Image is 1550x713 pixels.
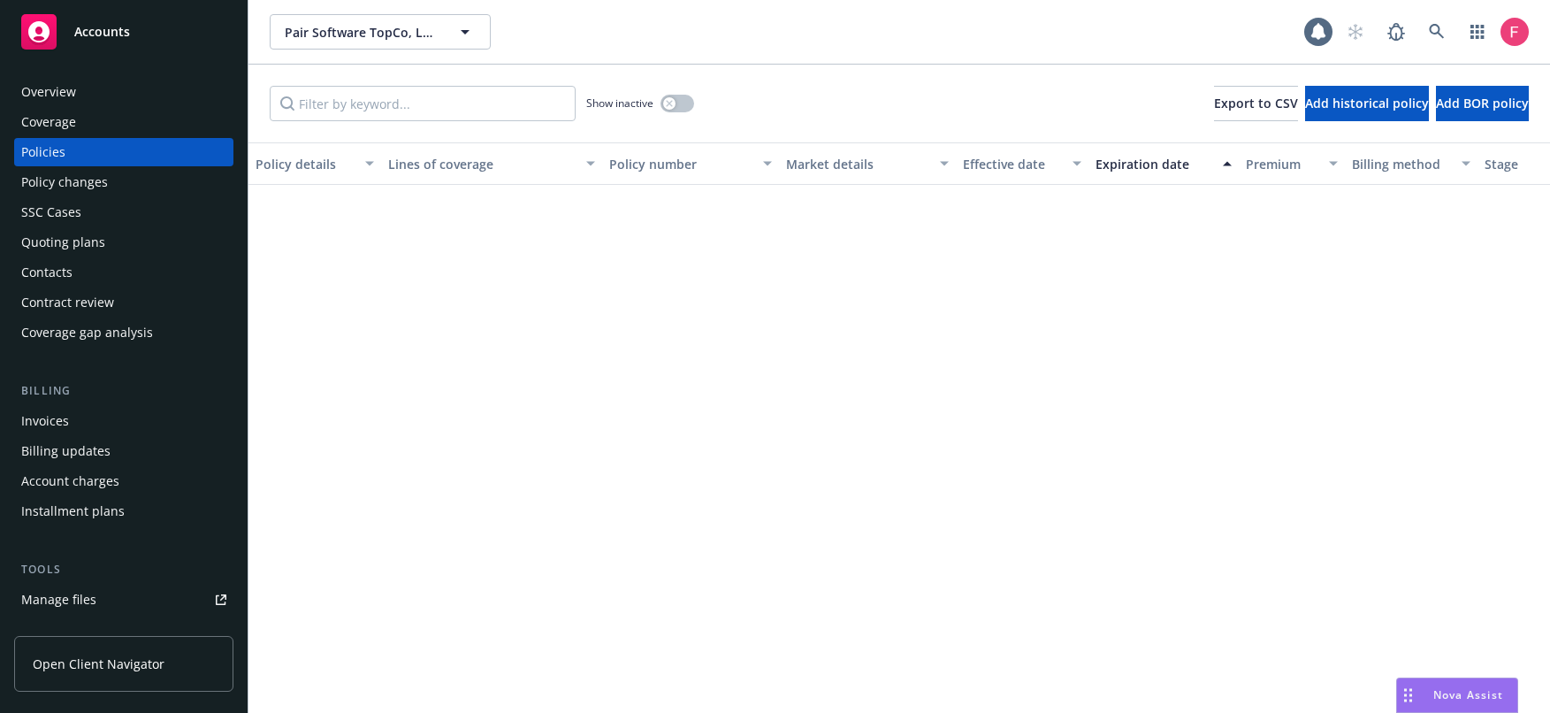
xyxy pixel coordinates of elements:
input: Filter by keyword... [270,86,576,121]
a: Manage files [14,586,233,614]
a: Contract review [14,288,233,317]
a: Policies [14,138,233,166]
button: Nova Assist [1396,678,1518,713]
button: Billing method [1345,142,1477,185]
div: Billing [14,382,233,400]
div: Drag to move [1397,678,1419,712]
div: Stage [1485,155,1539,173]
img: photo [1500,18,1529,46]
div: Contract review [21,288,114,317]
div: Manage files [21,586,96,614]
span: Add historical policy [1305,95,1429,111]
button: Export to CSV [1214,86,1298,121]
button: Add BOR policy [1436,86,1529,121]
a: Accounts [14,7,233,57]
a: Overview [14,78,233,106]
div: Market details [786,155,929,173]
a: Billing updates [14,437,233,465]
button: Effective date [956,142,1088,185]
button: Expiration date [1088,142,1239,185]
a: Quoting plans [14,228,233,257]
span: Pair Software TopCo, LLC [285,23,438,42]
span: Add BOR policy [1436,95,1529,111]
button: Policy details [248,142,381,185]
a: SSC Cases [14,198,233,226]
div: Contacts [21,258,73,287]
a: Coverage [14,108,233,136]
a: Start snowing [1338,14,1373,50]
a: Invoices [14,407,233,435]
span: Export to CSV [1214,95,1298,111]
a: Search [1419,14,1455,50]
a: Coverage gap analysis [14,318,233,347]
div: Policy details [256,155,355,173]
a: Installment plans [14,497,233,525]
div: Effective date [963,155,1062,173]
span: Show inactive [586,96,653,111]
div: Coverage [21,108,76,136]
div: Lines of coverage [388,155,576,173]
button: Policy number [602,142,779,185]
div: Overview [21,78,76,106]
a: Manage exposures [14,616,233,644]
a: Report a Bug [1378,14,1414,50]
div: Manage exposures [21,616,134,644]
span: Nova Assist [1433,687,1503,702]
div: Quoting plans [21,228,105,257]
span: Open Client Navigator [33,655,164,673]
div: Billing updates [21,437,111,465]
a: Switch app [1460,14,1495,50]
button: Premium [1239,142,1345,185]
a: Policy changes [14,168,233,196]
button: Market details [779,142,956,185]
a: Account charges [14,467,233,495]
button: Lines of coverage [381,142,602,185]
div: Coverage gap analysis [21,318,153,347]
div: Invoices [21,407,69,435]
div: Account charges [21,467,119,495]
div: Billing method [1352,155,1451,173]
span: Accounts [74,25,130,39]
a: Contacts [14,258,233,287]
div: Policies [21,138,65,166]
div: Installment plans [21,497,125,525]
div: SSC Cases [21,198,81,226]
div: Premium [1246,155,1318,173]
button: Add historical policy [1305,86,1429,121]
div: Expiration date [1096,155,1212,173]
div: Policy changes [21,168,108,196]
button: Pair Software TopCo, LLC [270,14,491,50]
div: Policy number [609,155,752,173]
div: Tools [14,561,233,579]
